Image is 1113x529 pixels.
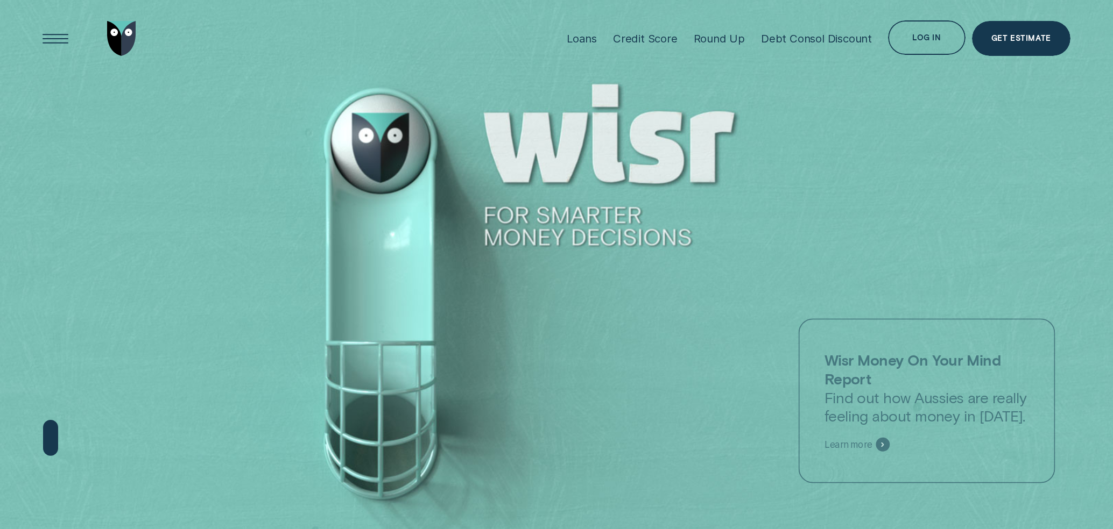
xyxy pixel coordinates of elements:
[107,21,136,56] img: Wisr
[798,319,1055,483] a: Wisr Money On Your Mind ReportFind out how Aussies are really feeling about money in [DATE].Learn...
[613,32,678,45] div: Credit Score
[694,32,745,45] div: Round Up
[38,21,73,56] button: Open Menu
[825,351,1029,425] p: Find out how Aussies are really feeling about money in [DATE].
[972,21,1070,56] a: Get Estimate
[761,32,872,45] div: Debt Consol Discount
[567,32,597,45] div: Loans
[825,439,872,451] span: Learn more
[825,351,1001,388] strong: Wisr Money On Your Mind Report
[888,20,966,55] button: Log in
